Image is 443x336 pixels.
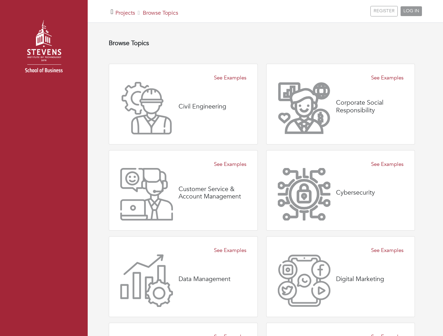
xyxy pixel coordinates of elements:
[336,189,375,197] h4: Cybersecurity
[214,160,246,168] a: See Examples
[214,74,246,82] a: See Examples
[109,40,415,47] h4: Browse Topics
[7,12,81,86] img: stevens_logo.png
[370,6,398,16] a: REGISTER
[143,9,178,17] a: Browse Topics
[179,185,246,201] h4: Customer Service & Account Management
[214,246,246,254] a: See Examples
[115,9,135,17] a: Projects
[336,275,384,283] h4: Digital Marketing
[371,246,403,254] a: See Examples
[179,275,230,283] h4: Data Management
[401,6,422,16] a: LOG IN
[336,99,404,114] h4: Corporate Social Responsibility
[371,74,403,82] a: See Examples
[371,160,403,168] a: See Examples
[179,103,226,111] h4: Civil Engineering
